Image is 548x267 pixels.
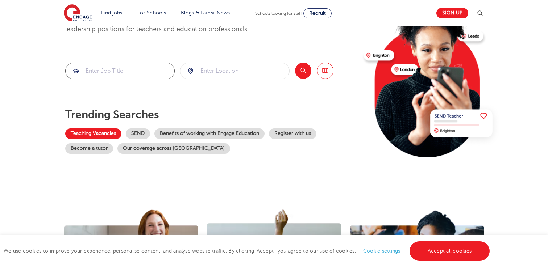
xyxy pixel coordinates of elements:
a: Benefits of working with Engage Education [154,128,265,139]
img: Engage Education [64,4,92,22]
a: Register with us [269,128,316,139]
a: Sign up [436,8,468,18]
a: Become a tutor [65,143,113,154]
a: Cookie settings [363,248,400,254]
a: Accept all cookies [410,241,490,261]
a: For Schools [137,10,166,16]
div: Submit [65,63,175,79]
input: Submit [66,63,174,79]
a: SEND [126,128,150,139]
a: Blogs & Latest News [181,10,230,16]
input: Submit [180,63,289,79]
p: Trending searches [65,108,358,121]
a: Our coverage across [GEOGRAPHIC_DATA] [117,143,230,154]
div: Submit [180,63,290,79]
span: We use cookies to improve your experience, personalise content, and analyse website traffic. By c... [4,248,491,254]
a: Recruit [303,8,332,18]
span: Recruit [309,10,326,16]
span: Schools looking for staff [255,11,302,16]
button: Search [295,63,311,79]
a: Teaching Vacancies [65,128,121,139]
a: Find jobs [101,10,123,16]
